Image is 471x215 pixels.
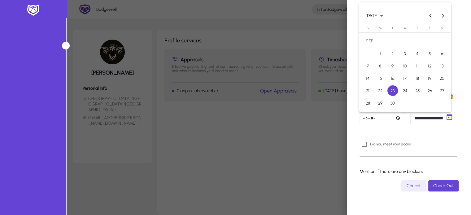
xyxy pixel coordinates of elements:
[362,72,374,84] button: Sep 14, 2025
[424,72,436,84] button: Sep 19, 2025
[391,26,394,30] span: T
[399,48,411,59] span: 3
[437,48,448,59] span: 6
[424,84,436,97] button: Sep 26, 2025
[412,48,423,59] span: 4
[363,10,386,21] button: Choose month and year
[366,13,378,18] span: [DATE]
[399,47,411,60] button: Sep 3, 2025
[375,85,386,96] span: 22
[412,73,423,84] span: 18
[386,97,399,109] button: Sep 30, 2025
[411,60,424,72] button: Sep 11, 2025
[362,35,448,47] td: SEP
[387,85,398,96] span: 23
[412,60,423,71] span: 11
[399,73,411,84] span: 17
[424,48,435,59] span: 5
[386,84,399,97] button: Sep 23, 2025
[374,84,386,97] button: Sep 22, 2025
[362,97,374,109] button: Sep 28, 2025
[436,84,448,97] button: Sep 27, 2025
[374,97,386,109] button: Sep 29, 2025
[375,97,386,109] span: 29
[437,85,448,96] span: 27
[362,60,373,71] span: 7
[362,84,374,97] button: Sep 21, 2025
[362,85,373,96] span: 21
[424,85,435,96] span: 26
[387,60,398,71] span: 9
[399,72,411,84] button: Sep 17, 2025
[425,9,437,22] button: Previous month
[375,73,386,84] span: 15
[412,85,423,96] span: 25
[375,48,386,59] span: 1
[437,9,449,22] button: Next month
[374,60,386,72] button: Sep 8, 2025
[424,60,436,72] button: Sep 12, 2025
[362,60,374,72] button: Sep 7, 2025
[399,84,411,97] button: Sep 24, 2025
[374,72,386,84] button: Sep 15, 2025
[436,47,448,60] button: Sep 6, 2025
[424,73,435,84] span: 19
[362,97,373,109] span: 28
[399,60,411,71] span: 10
[411,72,424,84] button: Sep 18, 2025
[362,73,373,84] span: 14
[387,97,398,109] span: 30
[386,60,399,72] button: Sep 9, 2025
[429,26,430,30] span: F
[436,60,448,72] button: Sep 13, 2025
[436,72,448,84] button: Sep 20, 2025
[374,47,386,60] button: Sep 1, 2025
[437,73,448,84] span: 20
[387,73,398,84] span: 16
[386,72,399,84] button: Sep 16, 2025
[375,60,386,71] span: 8
[379,26,382,30] span: M
[403,26,406,30] span: W
[411,84,424,97] button: Sep 25, 2025
[416,26,418,30] span: T
[387,48,398,59] span: 2
[437,60,448,71] span: 13
[399,60,411,72] button: Sep 10, 2025
[386,47,399,60] button: Sep 2, 2025
[424,47,436,60] button: Sep 5, 2025
[441,26,443,30] span: S
[424,60,435,71] span: 12
[411,47,424,60] button: Sep 4, 2025
[399,85,411,96] span: 24
[367,26,369,30] span: S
